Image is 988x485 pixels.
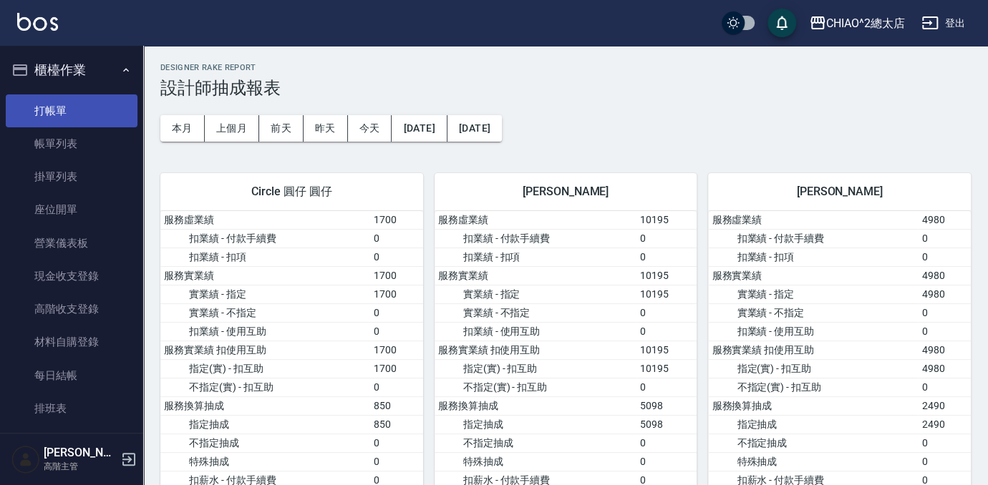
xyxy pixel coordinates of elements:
button: CHIAO^2總太店 [803,9,911,38]
td: 1700 [370,285,423,303]
h5: [PERSON_NAME] [44,446,117,460]
td: 實業績 - 指定 [160,285,370,303]
td: 實業績 - 不指定 [708,303,918,322]
a: 排班表 [6,392,137,425]
td: 1700 [370,211,423,230]
div: CHIAO^2總太店 [826,14,905,32]
td: 服務實業績 扣使用互助 [160,341,370,359]
td: 服務實業績 扣使用互助 [435,341,636,359]
td: 特殊抽成 [435,452,636,471]
td: 扣業績 - 使用互助 [160,322,370,341]
td: 5098 [636,396,697,415]
td: 4980 [918,266,971,285]
button: 今天 [348,115,392,142]
td: 0 [918,303,971,322]
td: 0 [918,433,971,452]
td: 10195 [636,211,697,230]
a: 座位開單 [6,193,137,226]
td: 0 [370,378,423,396]
td: 不指定抽成 [435,433,636,452]
td: 0 [636,322,697,341]
a: 帳單列表 [6,127,137,160]
td: 5098 [636,415,697,433]
img: Logo [17,13,58,31]
button: 前天 [259,115,304,142]
button: [DATE] [392,115,447,142]
td: 指定抽成 [160,415,370,433]
td: 指定(實) - 扣互助 [435,359,636,378]
span: Circle 圓仔 圓仔 [178,185,406,199]
td: 不指定抽成 [160,433,370,452]
td: 0 [918,248,971,266]
span: [PERSON_NAME] [452,185,680,199]
td: 不指定抽成 [708,433,918,452]
td: 實業績 - 不指定 [160,303,370,322]
td: 0 [636,378,697,396]
td: 實業績 - 指定 [708,285,918,303]
a: 每日結帳 [6,359,137,392]
td: 0 [370,248,423,266]
td: 扣業績 - 扣項 [160,248,370,266]
td: 指定(實) - 扣互助 [160,359,370,378]
a: 材料自購登錄 [6,325,137,358]
td: 扣業績 - 付款手續費 [708,229,918,248]
td: 服務實業績 [708,266,918,285]
button: 上個月 [205,115,259,142]
td: 0 [370,303,423,322]
td: 指定抽成 [708,415,918,433]
button: 本月 [160,115,205,142]
td: 實業績 - 不指定 [435,303,636,322]
td: 服務換算抽成 [160,396,370,415]
td: 0 [370,433,423,452]
td: 1700 [370,266,423,285]
td: 10195 [636,359,697,378]
td: 服務實業績 扣使用互助 [708,341,918,359]
span: [PERSON_NAME] [725,185,954,199]
td: 服務虛業績 [708,211,918,230]
a: 高階收支登錄 [6,293,137,325]
a: 打帳單 [6,94,137,127]
button: 櫃檯作業 [6,52,137,89]
td: 扣業績 - 使用互助 [435,322,636,341]
td: 實業績 - 指定 [435,285,636,303]
td: 指定(實) - 扣互助 [708,359,918,378]
td: 0 [370,229,423,248]
td: 扣業績 - 使用互助 [708,322,918,341]
td: 1700 [370,359,423,378]
td: 特殊抽成 [160,452,370,471]
button: 昨天 [304,115,348,142]
a: 現金收支登錄 [6,260,137,293]
td: 0 [918,322,971,341]
td: 850 [370,396,423,415]
td: 扣業績 - 付款手續費 [160,229,370,248]
button: 登出 [916,10,971,36]
td: 4980 [918,211,971,230]
h2: Designer Rake Report [160,63,971,72]
td: 850 [370,415,423,433]
a: 營業儀表板 [6,227,137,260]
td: 4980 [918,285,971,303]
p: 高階主管 [44,460,117,473]
td: 10195 [636,266,697,285]
td: 0 [636,452,697,471]
td: 指定抽成 [435,415,636,433]
td: 服務虛業績 [160,211,370,230]
td: 0 [918,229,971,248]
td: 4980 [918,359,971,378]
td: 0 [636,229,697,248]
button: [DATE] [447,115,502,142]
td: 1700 [370,341,423,359]
img: Person [11,445,40,474]
td: 特殊抽成 [708,452,918,471]
td: 4980 [918,341,971,359]
a: 現場電腦打卡 [6,425,137,458]
td: 2490 [918,396,971,415]
h3: 設計師抽成報表 [160,78,971,98]
td: 扣業績 - 付款手續費 [435,229,636,248]
td: 0 [636,248,697,266]
td: 0 [918,378,971,396]
td: 服務換算抽成 [435,396,636,415]
td: 服務實業績 [160,266,370,285]
td: 10195 [636,341,697,359]
td: 不指定(實) - 扣互助 [708,378,918,396]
